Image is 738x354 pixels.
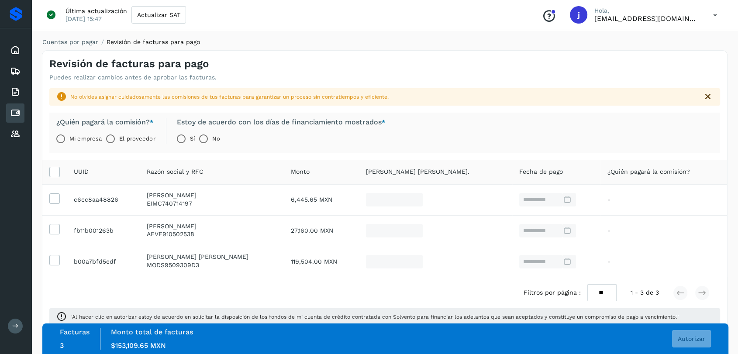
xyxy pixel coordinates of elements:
[6,82,24,102] div: Facturas
[147,192,277,199] p: CLAUDIA ENRIQUEZ MARQUEZ
[60,341,64,350] span: 3
[366,167,469,176] span: [PERSON_NAME] [PERSON_NAME].
[6,103,24,123] div: Cuentas por pagar
[523,288,580,297] span: Filtros por página :
[111,341,166,350] span: $153,109.65 MXN
[147,200,192,207] span: EIMC740714197
[147,167,203,176] span: Razón social y RFC
[74,227,114,234] span: cb456eed-4278-4b56-8b0b-fb11b001263b
[607,227,610,234] span: -
[137,12,180,18] span: Actualizar SAT
[107,38,200,45] span: Revisión de facturas para pago
[6,41,24,60] div: Inicio
[284,184,359,215] td: 6,445.65 MXN
[519,167,563,176] span: Fecha de pago
[212,130,220,148] label: No
[607,258,610,265] span: -
[74,167,89,176] span: UUID
[594,14,699,23] p: jchavira@viako.com.mx
[66,7,127,15] p: Última actualización
[147,261,199,268] span: MODS9509309D3
[284,215,359,246] td: 27,160.00 MXN
[70,93,696,101] div: No olvides asignar cuidadosamente las comisiones de tus facturas para garantizar un proceso sin c...
[147,223,277,230] p: ESTEBAN ACEVEDO VELAZQUEZ
[56,118,155,127] label: ¿Quién pagará la comisión?
[6,124,24,144] div: Proveedores
[74,258,116,265] span: c562187e-6837-4b32-8b82-b00a7bfd5edf
[607,167,690,176] span: ¿Quién pagará la comisión?
[42,38,98,45] a: Cuentas por pagar
[49,74,217,81] p: Puedes realizar cambios antes de aprobar las facturas.
[284,246,359,277] td: 119,504.00 MXN
[49,58,209,70] h4: Revisión de facturas para pago
[70,313,713,321] span: "Al hacer clic en autorizar estoy de acuerdo en solicitar la disposición de los fondos de mi cuen...
[69,130,102,148] label: Mi empresa
[111,328,193,336] label: Monto total de facturas
[190,130,195,148] label: Sí
[678,336,705,342] span: Autorizar
[119,130,155,148] label: El proveedor
[607,196,610,203] span: -
[594,7,699,14] p: Hola,
[42,38,728,47] nav: breadcrumb
[177,118,385,127] label: Estoy de acuerdo con los días de financiamiento mostrados
[631,288,659,297] span: 1 - 3 de 3
[131,6,186,24] button: Actualizar SAT
[74,196,118,203] span: 364ad68f-b745-4b2a-b1c5-c6cc8aa48826
[147,253,277,261] p: SAUL ENRIQUE MORALES DIAZ
[6,62,24,81] div: Embarques
[672,330,711,347] button: Autorizar
[60,328,90,336] label: Facturas
[291,167,310,176] span: Monto
[147,230,194,237] span: AEVE910502538
[66,15,102,23] p: [DATE] 15:47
